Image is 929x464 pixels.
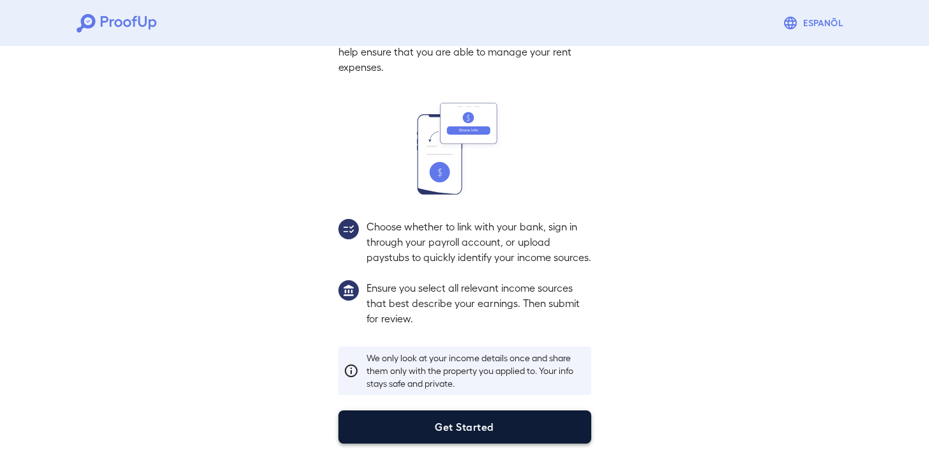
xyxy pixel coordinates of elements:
p: Ensure you select all relevant income sources that best describe your earnings. Then submit for r... [366,280,591,326]
p: Choose whether to link with your bank, sign in through your payroll account, or upload paystubs t... [366,219,591,265]
button: Get Started [338,410,591,444]
p: In this step, you'll share your income sources with us to help ensure that you are able to manage... [338,29,591,75]
img: group1.svg [338,280,359,301]
button: Espanõl [778,10,852,36]
img: group2.svg [338,219,359,239]
img: transfer_money.svg [417,103,513,195]
p: We only look at your income details once and share them only with the property you applied to. Yo... [366,352,586,390]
